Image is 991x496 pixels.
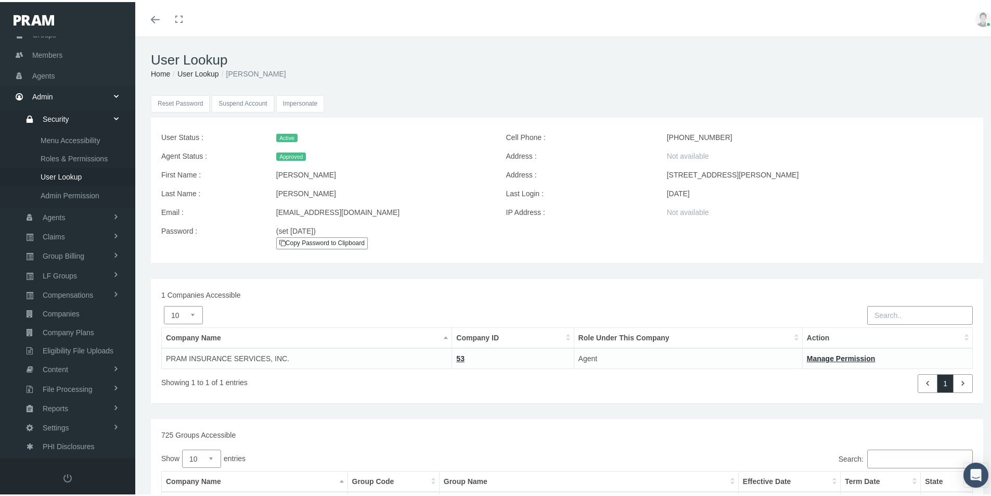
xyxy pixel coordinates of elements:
[963,461,988,486] div: Open Intercom Messenger
[659,126,981,145] div: [PHONE_NUMBER]
[162,469,348,490] th: Company Name: activate to sort column descending
[41,148,108,166] span: Roles & Permissions
[867,448,973,466] input: Search:
[43,108,69,126] span: Security
[151,68,170,76] a: Home
[574,325,802,346] th: Role Under This Company: activate to sort column ascending
[268,163,498,182] div: [PERSON_NAME]
[41,185,99,202] span: Admin Permission
[567,448,973,466] label: Search:
[659,182,981,201] div: [DATE]
[268,201,498,220] div: [EMAIL_ADDRESS][DOMAIN_NAME]
[43,398,68,415] span: Reports
[498,126,659,145] label: Cell Phone :
[162,346,452,367] td: PRAM INSURANCE SERVICES, INC.
[153,220,268,251] label: Password :
[161,448,567,466] label: Show entries
[153,126,268,145] label: User Status :
[667,206,709,214] span: Not available
[153,145,268,163] label: Agent Status :
[498,201,659,220] label: IP Address :
[841,469,921,490] th: Term Date: activate to sort column ascending
[43,436,95,453] span: PHI Disclosures
[937,372,954,391] a: 1
[276,235,368,247] a: Copy Password to Clipboard
[41,166,82,184] span: User Lookup
[151,93,210,110] button: Reset Password
[348,469,439,490] th: Group Code: activate to sort column ascending
[43,284,93,302] span: Compensations
[43,245,84,263] span: Group Billing
[41,130,100,147] span: Menu Accessibility
[921,469,973,490] th: State: activate to sort column ascending
[153,182,268,201] label: Last Name :
[498,145,659,163] label: Address :
[498,182,659,201] label: Last Login :
[807,352,876,361] a: Manage Permission
[456,352,465,361] a: 53
[212,93,274,110] button: Suspend Account
[439,469,738,490] th: Group Name: activate to sort column ascending
[43,417,69,435] span: Settings
[43,303,80,321] span: Companies
[867,304,973,323] input: Search..
[276,150,306,159] span: Approved
[32,43,62,63] span: Members
[43,226,65,244] span: Claims
[153,201,268,220] label: Email :
[574,346,802,367] td: Agent
[43,207,66,224] span: Agents
[498,163,659,182] label: Address :
[162,325,452,346] th: Company Name: activate to sort column descending
[452,325,574,346] th: Company ID: activate to sort column ascending
[219,66,286,78] li: [PERSON_NAME]
[32,85,53,105] span: Admin
[177,68,218,76] a: User Lookup
[802,325,972,346] th: Action: activate to sort column ascending
[276,93,325,110] input: Impersonate
[738,469,840,490] th: Effective Date: activate to sort column ascending
[161,427,236,439] label: 725 Groups Accessible
[14,13,54,23] img: PRAM_20_x_78.png
[667,150,709,158] span: Not available
[268,182,498,201] div: [PERSON_NAME]
[975,9,991,25] img: user-placeholder.jpg
[153,287,981,299] div: 1 Companies Accessible
[43,322,94,339] span: Company Plans
[43,340,113,358] span: Eligibility File Uploads
[153,163,268,182] label: First Name :
[182,448,221,466] select: Showentries
[43,378,93,396] span: File Processing
[276,132,298,140] span: Active
[32,64,55,84] span: Agents
[43,359,68,376] span: Content
[659,163,981,182] div: [STREET_ADDRESS][PERSON_NAME]
[268,220,412,251] div: (set [DATE])
[43,265,77,283] span: LF Groups
[151,50,983,66] h1: User Lookup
